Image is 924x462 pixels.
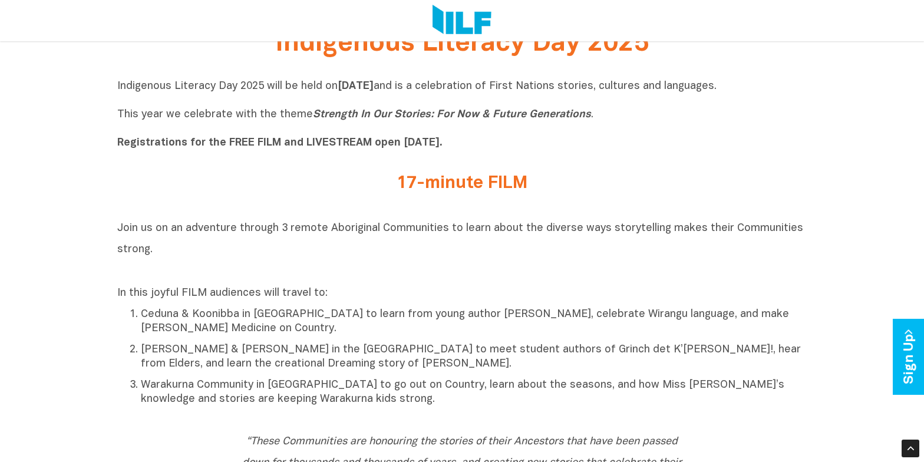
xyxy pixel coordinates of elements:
[902,440,919,457] div: Scroll Back to Top
[117,223,803,255] span: Join us on an adventure through 3 remote Aboriginal Communities to learn about the diverse ways s...
[313,110,591,120] i: Strength In Our Stories: For Now & Future Generations
[141,308,807,336] p: Ceduna & Koonibba in [GEOGRAPHIC_DATA] to learn from young author [PERSON_NAME], celebrate Wirang...
[141,378,807,407] p: Warakurna Community in [GEOGRAPHIC_DATA] to go out on Country, learn about the seasons, and how M...
[241,174,683,193] h2: 17-minute FILM
[141,343,807,371] p: [PERSON_NAME] & [PERSON_NAME] in the [GEOGRAPHIC_DATA] to meet student authors of Grinch det K’[P...
[433,5,491,37] img: Logo
[338,81,374,91] b: [DATE]
[117,80,807,150] p: Indigenous Literacy Day 2025 will be held on and is a celebration of First Nations stories, cultu...
[117,138,443,148] b: Registrations for the FREE FILM and LIVESTREAM open [DATE].
[275,32,649,56] span: Indigenous Literacy Day 2025
[117,286,807,301] p: In this joyful FILM audiences will travel to:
